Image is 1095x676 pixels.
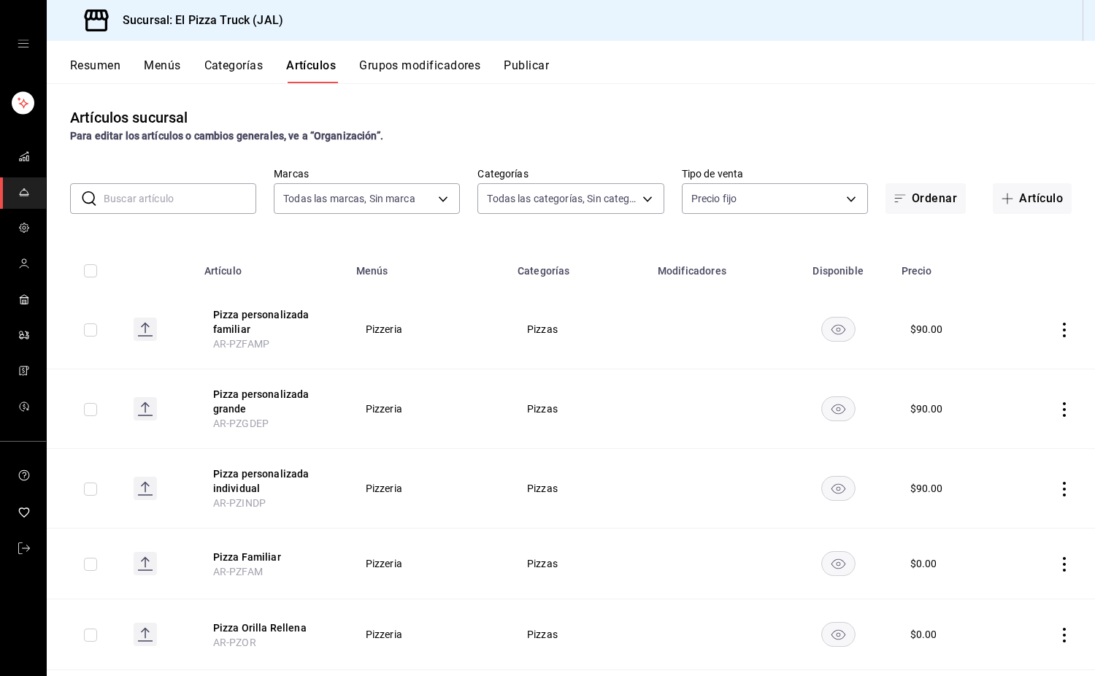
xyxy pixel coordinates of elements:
[213,387,330,416] button: edit-product-location
[893,243,1008,290] th: Precio
[213,621,330,635] button: edit-product-location
[910,627,937,642] div: $ 0.00
[910,402,943,416] div: $ 90.00
[1057,323,1072,337] button: actions
[821,551,856,576] button: availability-product
[784,243,893,290] th: Disponible
[821,476,856,501] button: availability-product
[682,169,868,179] label: Tipo de venta
[213,566,263,577] span: AR-PZFAM
[213,550,330,564] button: edit-product-location
[504,58,549,83] button: Publicar
[18,38,29,50] button: open drawer
[366,483,491,493] span: Pizzeria
[204,58,264,83] button: Categorías
[487,191,637,206] span: Todas las categorías, Sin categoría
[213,466,330,496] button: edit-product-location
[527,404,631,414] span: Pizzas
[527,483,631,493] span: Pizzas
[366,324,491,334] span: Pizzeria
[366,558,491,569] span: Pizzeria
[993,183,1072,214] button: Artículo
[1057,402,1072,417] button: actions
[649,243,784,290] th: Modificadores
[283,191,415,206] span: Todas las marcas, Sin marca
[274,169,460,179] label: Marcas
[691,191,737,206] span: Precio fijo
[213,307,330,337] button: edit-product-location
[286,58,336,83] button: Artículos
[213,637,256,648] span: AR-PZOR
[111,12,283,29] h3: Sucursal: El Pizza Truck (JAL)
[1057,482,1072,496] button: actions
[527,558,631,569] span: Pizzas
[821,317,856,342] button: availability-product
[213,338,269,350] span: AR-PZFAMP
[347,243,509,290] th: Menús
[70,58,1095,83] div: navigation tabs
[821,396,856,421] button: availability-product
[1057,628,1072,642] button: actions
[70,107,188,128] div: Artículos sucursal
[144,58,180,83] button: Menús
[910,481,943,496] div: $ 90.00
[509,243,649,290] th: Categorías
[1057,557,1072,572] button: actions
[885,183,966,214] button: Ordenar
[359,58,480,83] button: Grupos modificadores
[366,404,491,414] span: Pizzeria
[366,629,491,639] span: Pizzeria
[910,322,943,337] div: $ 90.00
[70,58,120,83] button: Resumen
[213,497,266,509] span: AR-PZINDP
[213,418,269,429] span: AR-PZGDEP
[527,324,631,334] span: Pizzas
[910,556,937,571] div: $ 0.00
[821,622,856,647] button: availability-product
[70,130,383,142] strong: Para editar los artículos o cambios generales, ve a “Organización”.
[196,243,347,290] th: Artículo
[477,169,664,179] label: Categorías
[104,184,256,213] input: Buscar artículo
[527,629,631,639] span: Pizzas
